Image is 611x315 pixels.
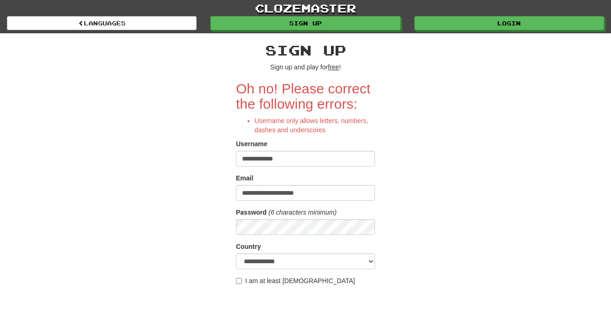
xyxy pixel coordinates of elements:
[236,43,375,58] h2: Sign up
[236,173,253,183] label: Email
[236,208,267,217] label: Password
[268,209,337,216] em: (6 characters minimum)
[414,16,604,30] a: Login
[210,16,400,30] a: Sign up
[255,116,375,135] li: Username only allows letters, numbers, dashes and underscores
[236,278,242,284] input: I am at least [DEMOGRAPHIC_DATA]
[236,81,375,111] h2: Oh no! Please correct the following errors:
[7,16,197,30] a: Languages
[328,63,339,71] u: free
[236,276,355,285] label: I am at least [DEMOGRAPHIC_DATA]
[236,242,261,251] label: Country
[236,139,267,148] label: Username
[236,62,375,72] p: Sign up and play for !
